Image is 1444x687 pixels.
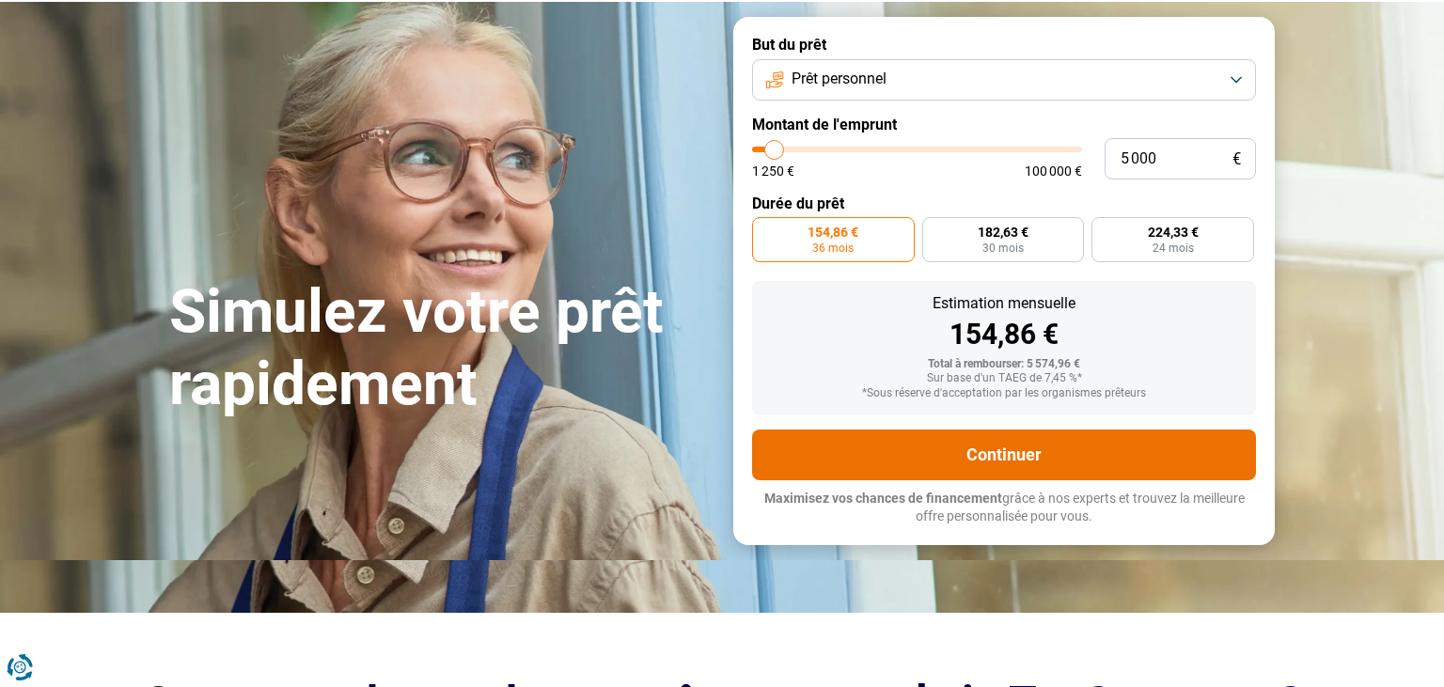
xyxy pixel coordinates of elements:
span: Maximisez vos chances de financement [764,491,1002,506]
div: Sur base d'un TAEG de 7,45 %* [767,372,1241,385]
span: 36 mois [812,242,854,254]
span: 224,33 € [1148,226,1199,239]
label: Durée du prêt [752,195,1256,212]
button: Prêt personnel [752,59,1256,101]
span: 154,86 € [808,226,858,239]
h1: Simulez votre prêt rapidement [169,276,711,421]
button: Continuer [752,429,1256,480]
div: 154,86 € [767,320,1241,349]
span: 24 mois [1153,242,1194,254]
span: 182,63 € [978,226,1028,239]
div: Total à rembourser: 5 574,96 € [767,358,1241,371]
span: € [1232,151,1241,167]
span: 30 mois [982,242,1024,254]
span: 1 250 € [752,164,794,178]
span: Prêt personnel [792,69,887,89]
span: 100 000 € [1025,164,1082,178]
label: Montant de l'emprunt [752,116,1256,133]
p: grâce à nos experts et trouvez la meilleure offre personnalisée pour vous. [752,490,1256,526]
div: *Sous réserve d'acceptation par les organismes prêteurs [767,387,1241,400]
label: But du prêt [752,36,1256,54]
div: Estimation mensuelle [767,296,1241,311]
